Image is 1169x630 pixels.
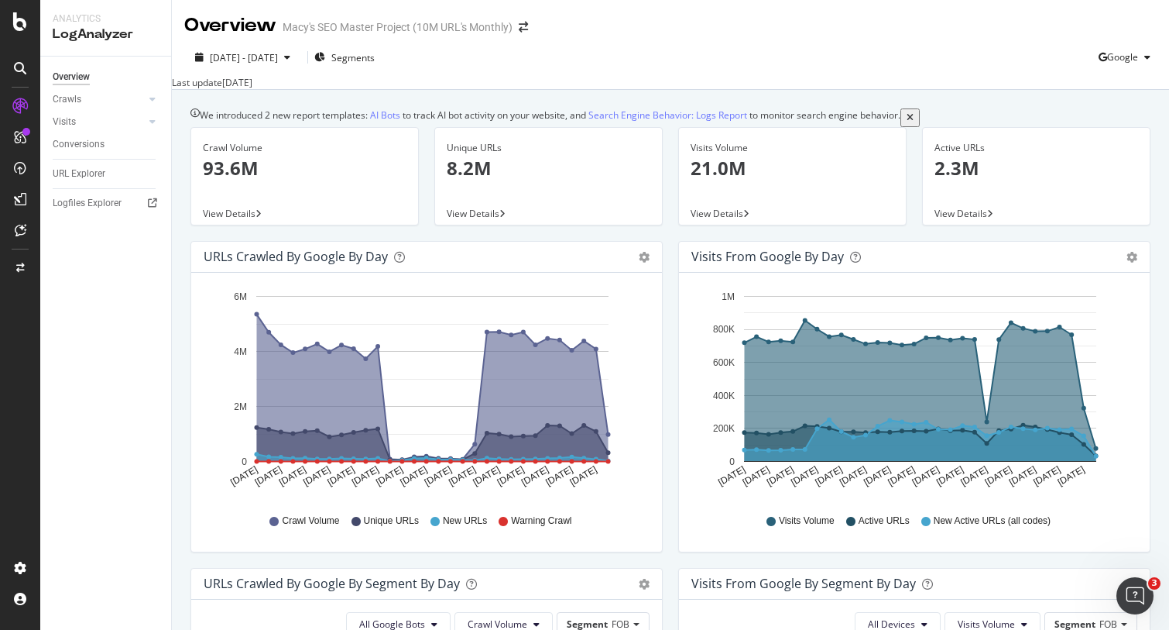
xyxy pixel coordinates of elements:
[729,456,735,466] text: 0
[1007,463,1038,487] text: [DATE]
[934,463,965,487] text: [DATE]
[53,195,160,212] a: Logfiles Explorer
[691,249,844,264] div: Visits from Google by day
[443,515,487,528] span: New URLs
[301,463,332,487] text: [DATE]
[399,463,430,487] text: [DATE]
[859,515,910,528] span: Active URLs
[234,346,247,356] text: 4M
[765,463,796,487] text: [DATE]
[253,463,284,487] text: [DATE]
[691,285,1132,501] svg: A chart.
[1126,252,1137,263] div: gear
[519,22,528,33] div: arrow-right-arrow-left
[838,463,869,487] text: [DATE]
[53,26,159,43] div: LogAnalyzer
[639,252,650,263] div: gear
[53,136,160,153] a: Conversions
[222,76,252,89] div: [DATE]
[447,207,499,220] span: View Details
[779,515,835,528] span: Visits Volume
[204,576,460,591] div: URLs Crawled by Google By Segment By Day
[53,195,122,212] div: Logfiles Explorer
[210,51,278,64] span: [DATE] - [DATE]
[568,463,599,487] text: [DATE]
[713,390,735,401] text: 400K
[1056,463,1087,487] text: [DATE]
[53,166,105,182] div: URL Explorer
[900,108,920,126] button: close banner
[184,12,276,39] div: Overview
[314,45,375,70] button: Segments
[741,463,772,487] text: [DATE]
[691,141,894,155] div: Visits Volume
[519,463,550,487] text: [DATE]
[447,463,478,487] text: [DATE]
[53,166,160,182] a: URL Explorer
[204,249,388,264] div: URLs Crawled by Google by day
[423,463,454,487] text: [DATE]
[203,207,255,220] span: View Details
[447,155,650,181] p: 8.2M
[204,285,644,501] svg: A chart.
[543,463,574,487] text: [DATE]
[172,76,252,89] div: Last update
[639,579,650,590] div: gear
[722,291,735,301] text: 1M
[471,463,502,487] text: [DATE]
[277,463,308,487] text: [DATE]
[934,141,1138,155] div: Active URLs
[1116,577,1154,615] iframe: Intercom live chat
[691,207,743,220] span: View Details
[53,12,159,26] div: Analytics
[364,515,419,528] span: Unique URLs
[934,515,1051,528] span: New Active URLs (all codes)
[814,463,845,487] text: [DATE]
[588,108,747,122] a: Search Engine Behavior: Logs Report
[1031,463,1062,487] text: [DATE]
[934,207,987,220] span: View Details
[1148,577,1160,590] span: 3
[886,463,917,487] text: [DATE]
[716,463,747,487] text: [DATE]
[691,155,894,181] p: 21.0M
[53,69,160,85] a: Overview
[203,141,406,155] div: Crawl Volume
[326,463,357,487] text: [DATE]
[53,114,145,130] a: Visits
[370,108,400,122] a: AI Bots
[234,401,247,411] text: 2M
[200,108,900,126] div: We introduced 2 new report templates: to track AI bot activity on your website, and to monitor se...
[331,51,375,64] span: Segments
[713,324,735,335] text: 800K
[713,423,735,434] text: 200K
[350,463,381,487] text: [DATE]
[495,463,526,487] text: [DATE]
[910,463,941,487] text: [DATE]
[283,19,513,35] div: Macy's SEO Master Project (10M URL's Monthly)
[53,69,90,85] div: Overview
[983,463,1014,487] text: [DATE]
[203,155,406,181] p: 93.6M
[447,141,650,155] div: Unique URLs
[958,463,989,487] text: [DATE]
[53,91,145,108] a: Crawls
[53,91,81,108] div: Crawls
[862,463,893,487] text: [DATE]
[789,463,820,487] text: [DATE]
[53,114,76,130] div: Visits
[242,456,247,466] text: 0
[282,515,339,528] span: Crawl Volume
[53,136,105,153] div: Conversions
[228,463,259,487] text: [DATE]
[511,515,571,528] span: Warning Crawl
[934,155,1138,181] p: 2.3M
[1099,45,1157,70] button: Google
[190,108,1150,126] div: info banner
[374,463,405,487] text: [DATE]
[691,576,916,591] div: Visits from Google By Segment By Day
[234,291,247,301] text: 6M
[1107,50,1138,64] span: Google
